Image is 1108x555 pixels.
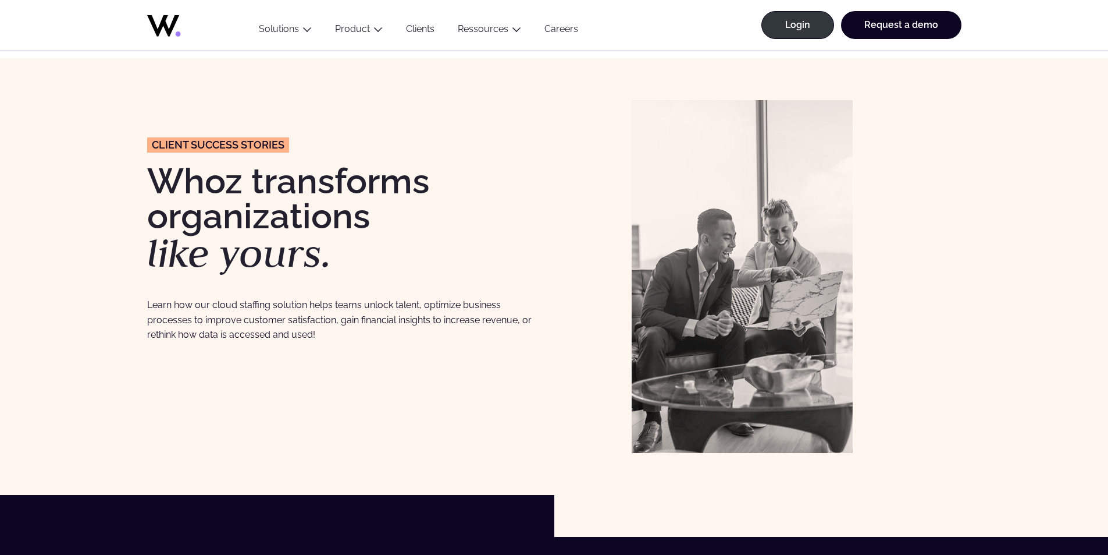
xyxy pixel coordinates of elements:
[458,23,508,34] a: Ressources
[394,23,446,39] a: Clients
[533,23,590,39] a: Careers
[761,11,834,39] a: Login
[147,298,543,342] p: Learn how our cloud staffing solution helps teams unlock talent, optimize business processes to i...
[323,23,394,39] button: Product
[632,100,853,453] img: Clients Whoz
[335,23,370,34] a: Product
[247,23,323,39] button: Solutions
[841,11,961,39] a: Request a demo
[446,23,533,39] button: Ressources
[147,227,332,278] em: like yours.
[152,140,284,150] span: CLIENT success stories
[147,164,543,273] h1: Whoz transforms organizations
